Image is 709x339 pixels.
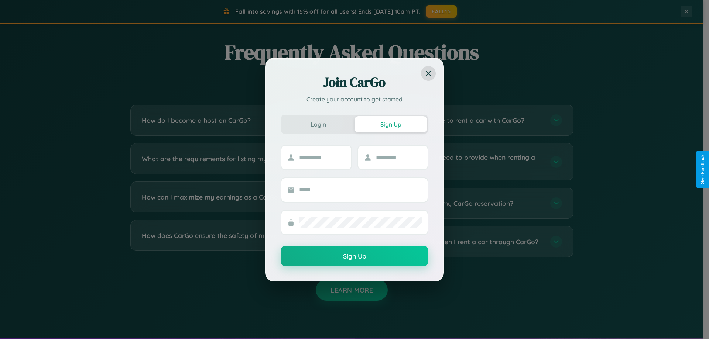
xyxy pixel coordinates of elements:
[354,116,427,132] button: Sign Up
[281,246,428,266] button: Sign Up
[281,73,428,91] h2: Join CarGo
[281,95,428,104] p: Create your account to get started
[700,155,705,184] div: Give Feedback
[282,116,354,132] button: Login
